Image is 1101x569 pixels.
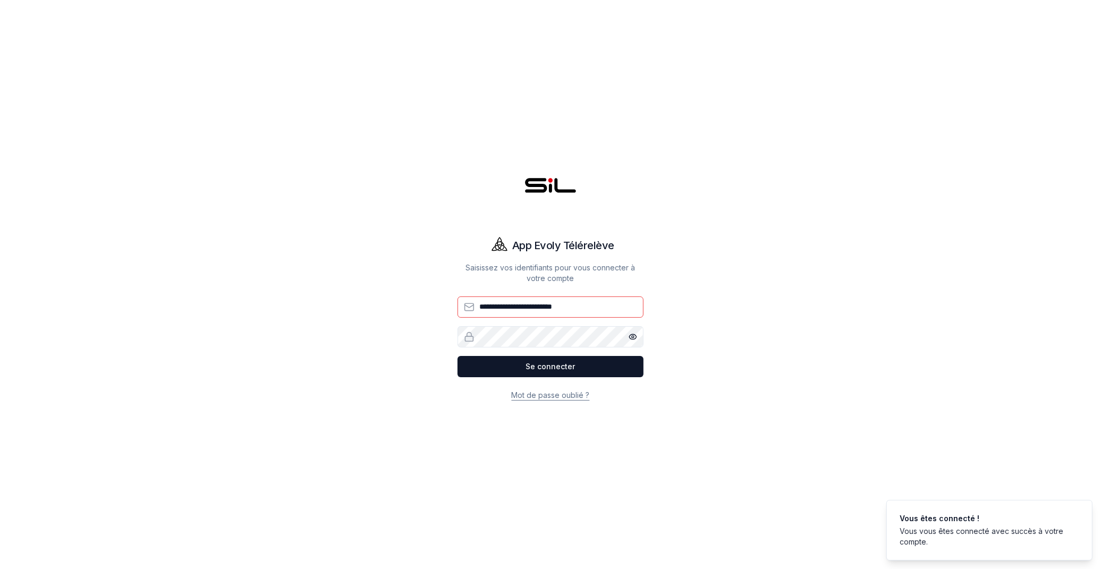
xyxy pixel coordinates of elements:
[512,238,614,253] h1: App Evoly Télérelève
[900,513,1075,524] div: Vous êtes connecté !
[487,233,512,258] img: Evoly Logo
[458,262,643,284] p: Saisissez vos identifiants pour vous connecter à votre compte
[525,163,576,214] img: SIL - Gaz Logo
[900,526,1075,547] div: Vous vous êtes connecté avec succès à votre compte.
[458,356,643,377] button: Se connecter
[512,390,590,400] a: Mot de passe oublié ?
